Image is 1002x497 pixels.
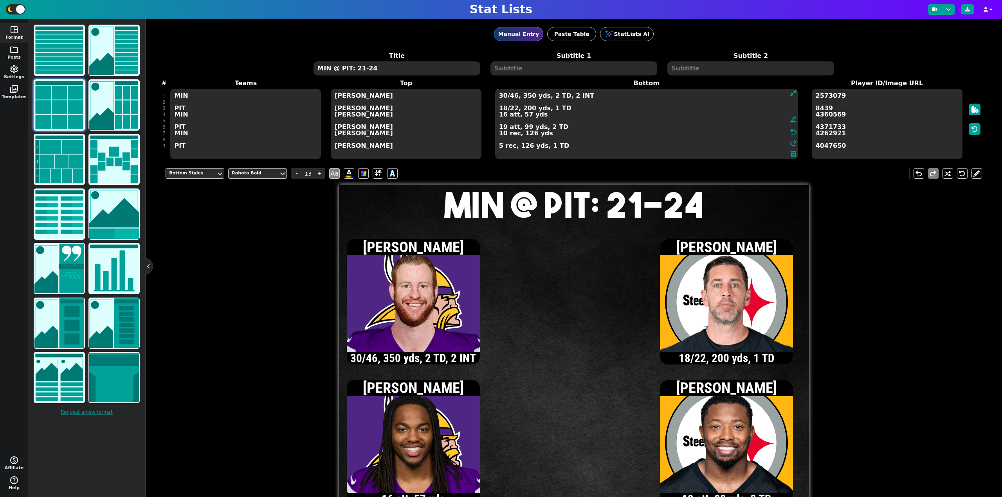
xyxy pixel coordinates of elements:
img: grid [34,80,84,130]
img: list [34,25,84,75]
textarea: 30/46, 350 yds, 2 TD, 2 INT 18/22, 200 yds, 1 TD 16 att, 57 yds 19 att, 99 yds, 2 TD 10 rec, 126 ... [495,89,798,159]
label: Top [326,79,487,88]
span: redo [789,138,798,148]
img: bracket [89,135,139,184]
span: folder [9,45,19,54]
img: highlight [34,298,84,348]
span: monetization_on [9,456,19,465]
span: A [390,167,395,180]
img: list with image [89,25,139,75]
label: Teams [166,79,326,88]
div: 5 [162,118,166,124]
span: help [9,475,19,485]
textarea: MIN @ PIT: 21-24 [314,61,480,75]
span: + [314,168,325,179]
div: 6 [162,124,166,130]
label: Subtitle 1 [485,51,662,61]
span: [PERSON_NAME] [363,379,464,397]
button: StatLists AI [600,27,654,41]
span: [PERSON_NAME] [363,238,464,256]
label: Player ID/Image URL [807,79,967,88]
textarea: MIN PIT MIN PIT MIN PIT [170,89,321,159]
div: Bottom Styles [169,170,213,177]
label: Bottom [486,79,807,88]
div: 8 [162,136,166,143]
img: tier [34,135,84,184]
div: 7 [162,130,166,136]
img: scores [34,189,84,239]
span: undo [789,127,798,136]
label: Subtitle 2 [662,51,839,61]
button: Paste Table [547,27,596,41]
label: # [161,79,166,88]
span: 18/22, 200 yds, 1 TD [663,353,790,364]
img: lineup [89,298,139,348]
label: Title [308,51,485,61]
button: redo [928,168,939,179]
div: Roboto Bold [232,170,276,177]
span: settings [9,65,19,74]
div: 4 [162,111,166,118]
a: Request a new format [32,405,141,420]
span: 30/46, 350 yds, 2 TD, 2 INT [350,353,476,364]
span: undo [914,169,923,178]
img: chart [89,244,139,293]
img: comparison [34,353,84,402]
span: - [291,168,303,179]
span: Aa [329,168,340,179]
span: redo [928,169,938,178]
textarea: 2573079 8439 4360569 4371733 4262921 4047650 [812,89,962,159]
img: grid with image [89,80,139,130]
span: [PERSON_NAME] [676,379,777,397]
img: news/quote [34,244,84,293]
img: jersey [89,353,139,402]
span: space_dashboard [9,25,19,34]
h1: Stat Lists [470,2,532,16]
div: 9 [162,143,166,149]
div: 3 [162,105,166,111]
button: Manual Entry [494,27,544,41]
span: format_ink_highlighter [790,116,797,125]
div: 2 [162,99,166,105]
img: matchup [89,189,139,239]
div: 1 [162,93,166,99]
span: photo_library [9,84,19,94]
button: undo [914,168,924,179]
span: [PERSON_NAME] [676,238,777,256]
h1: MIN @ PIT: 21-24 [339,187,809,222]
textarea: [PERSON_NAME] [PERSON_NAME] [PERSON_NAME] [PERSON_NAME] [PERSON_NAME] [PERSON_NAME] [331,89,481,159]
